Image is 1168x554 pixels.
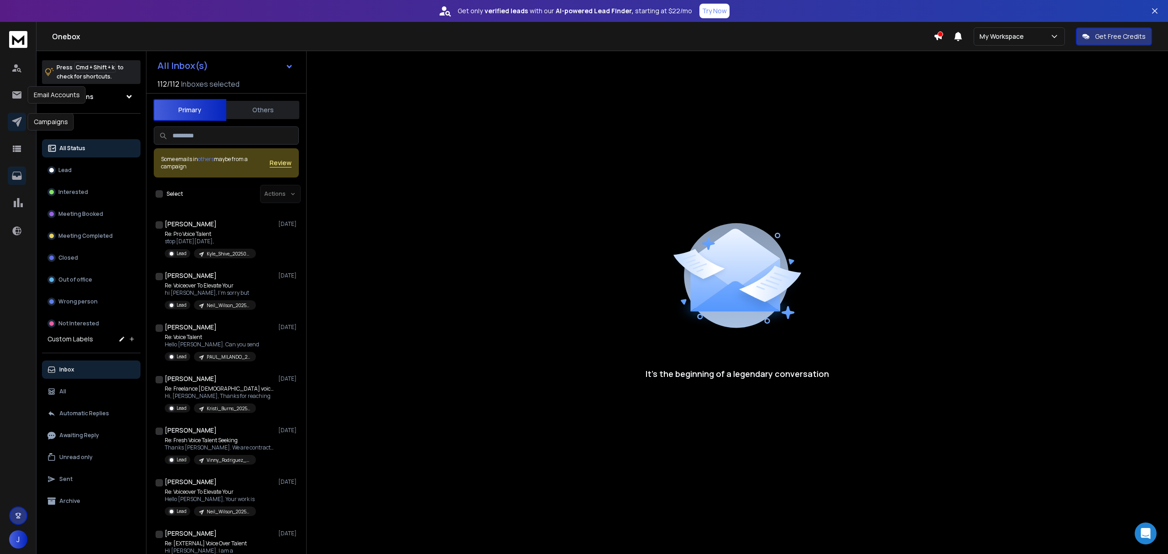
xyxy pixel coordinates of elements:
span: others [198,155,214,163]
p: All [59,388,66,395]
p: Closed [58,254,78,261]
p: Hello [PERSON_NAME]. Can you send [165,341,259,348]
p: Thanks [PERSON_NAME]. We are contractually [165,444,274,451]
p: Get only with our starting at $22/mo [458,6,692,16]
button: Sent [42,470,141,488]
p: Re: [EXTERNAL] Voice Over Talent [165,540,256,547]
p: [DATE] [278,427,299,434]
p: Kyle_Shive_20250430 [207,251,250,257]
p: Try Now [702,6,727,16]
p: Sent [59,476,73,483]
span: Cmd + Shift + k [74,62,116,73]
p: Re: Fresh Voice Talent Seeking [165,437,274,444]
p: Lead [58,167,72,174]
p: [DATE] [278,530,299,537]
h1: [PERSON_NAME] [165,477,217,486]
h1: [PERSON_NAME] [165,529,217,538]
p: Lead [177,353,187,360]
button: Get Free Credits [1076,27,1152,46]
p: Hi, [PERSON_NAME], Thanks for reaching [165,392,274,400]
button: Out of office [42,271,141,289]
strong: AI-powered Lead Finder, [556,6,633,16]
h3: Custom Labels [47,334,93,344]
button: Primary [153,99,226,121]
button: Lead [42,161,141,179]
p: My Workspace [980,32,1027,41]
button: Others [226,100,299,120]
p: Re: Voiceover To Elevate Your [165,282,256,289]
p: Re: Voiceover To Elevate Your [165,488,256,496]
button: Closed [42,249,141,267]
p: Neil_Wilson_20250414 [207,508,250,515]
p: Lead [177,405,187,412]
button: All Inbox(s) [150,57,301,75]
p: Lead [177,456,187,463]
div: Campaigns [28,113,74,131]
div: Email Accounts [28,86,86,104]
p: Re: Voice Talent [165,334,259,341]
h1: [PERSON_NAME] [165,426,217,435]
h3: Inboxes selected [181,78,240,89]
button: All Campaigns [42,88,141,106]
p: Hello [PERSON_NAME], Your work is [165,496,256,503]
h1: [PERSON_NAME] [165,374,217,383]
p: Re: Freelance [DEMOGRAPHIC_DATA] voice talent [165,385,274,392]
span: 112 / 112 [157,78,179,89]
p: All Status [59,145,85,152]
p: Kristi_Burns_20250722 [207,405,250,412]
h1: [PERSON_NAME] [165,323,217,332]
img: logo [9,31,27,48]
p: Archive [59,497,80,505]
p: stop [DATE][DATE], [165,238,256,245]
button: Interested [42,183,141,201]
button: J [9,530,27,549]
button: Try Now [699,4,730,18]
h1: [PERSON_NAME] [165,220,217,229]
p: Re: Pro Voice Talent [165,230,256,238]
p: Wrong person [58,298,98,305]
button: Awaiting Reply [42,426,141,444]
p: Unread only [59,454,93,461]
h1: [PERSON_NAME] [165,271,217,280]
p: Automatic Replies [59,410,109,417]
p: Press to check for shortcuts. [57,63,124,81]
p: Meeting Completed [58,232,113,240]
p: [DATE] [278,375,299,382]
button: Inbox [42,361,141,379]
p: [DATE] [278,478,299,486]
p: Inbox [59,366,74,373]
p: Lead [177,302,187,308]
p: Awaiting Reply [59,432,99,439]
p: Lead [177,508,187,515]
p: PAUL_MILANDO_20250817 [207,354,250,361]
p: Out of office [58,276,92,283]
p: Neil_Wilson_20250414 [207,302,250,309]
button: Automatic Replies [42,404,141,423]
button: Unread only [42,448,141,466]
p: It’s the beginning of a legendary conversation [646,367,829,380]
button: Review [270,158,292,167]
label: Select [167,190,183,198]
button: Archive [42,492,141,510]
p: [DATE] [278,324,299,331]
p: Not Interested [58,320,99,327]
p: Vinny_Rodriguez_20250201 [207,457,250,464]
div: Some emails in maybe from a campaign [161,156,270,170]
p: Get Free Credits [1095,32,1146,41]
p: Meeting Booked [58,210,103,218]
button: All [42,382,141,401]
h3: Filters [42,121,141,134]
p: Interested [58,188,88,196]
button: Meeting Completed [42,227,141,245]
button: All Status [42,139,141,157]
p: [DATE] [278,272,299,279]
p: hi [PERSON_NAME], I'm sorry but [165,289,256,297]
h1: Onebox [52,31,933,42]
div: Open Intercom Messenger [1135,523,1157,544]
p: [DATE] [278,220,299,228]
p: Lead [177,250,187,257]
button: Meeting Booked [42,205,141,223]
